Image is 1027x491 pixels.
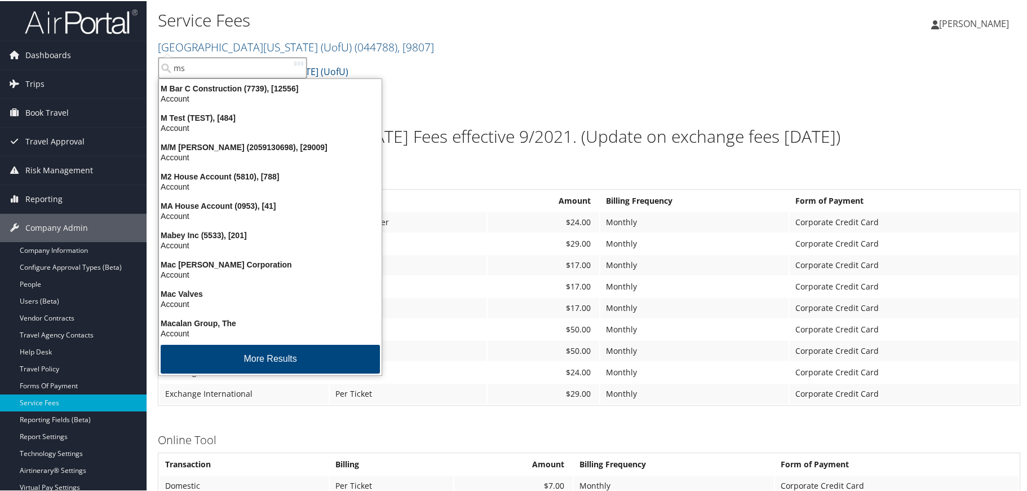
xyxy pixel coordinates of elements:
[158,124,1020,147] h1: [GEOGRAPHIC_DATA][US_STATE] Fees effective 9/2021. (Update on exchange fees [DATE])
[488,361,599,382] td: $24.00
[600,383,789,403] td: Monthly
[152,229,388,239] div: Mabey Inc (5533), [201]
[790,383,1019,403] td: Corporate Credit Card
[158,168,1020,183] h3: Full Service Agent
[330,383,486,403] td: Per Ticket
[488,297,599,317] td: $17.00
[790,254,1019,274] td: Corporate Credit Card
[158,431,1020,447] h3: Online Tool
[790,340,1019,360] td: Corporate Credit Card
[790,361,1019,382] td: Corporate Credit Card
[330,361,486,382] td: Per Ticket
[600,190,789,210] th: Billing Frequency
[25,40,71,68] span: Dashboards
[790,297,1019,317] td: Corporate Credit Card
[158,56,307,77] input: Search Accounts
[600,275,789,296] td: Monthly
[488,318,599,339] td: $50.00
[25,184,63,212] span: Reporting
[161,344,380,372] button: More Results
[488,190,599,210] th: Amount
[330,453,453,474] th: Billing
[152,200,388,210] div: MA House Account (0953), [41]
[160,383,329,403] td: Exchange International
[152,327,388,337] div: Account
[600,233,789,253] td: Monthly
[152,258,388,269] div: Mac [PERSON_NAME] Corporation
[397,38,434,54] span: , [ 9807 ]
[25,126,85,155] span: Travel Approval
[488,275,599,296] td: $17.00
[152,112,388,122] div: M Test (TEST), [484]
[790,318,1019,339] td: Corporate Credit Card
[152,317,388,327] div: Macalan Group, The
[152,93,388,103] div: Account
[152,181,388,191] div: Account
[931,6,1020,40] a: [PERSON_NAME]
[25,7,138,34] img: airportal-logo.png
[454,453,573,474] th: Amount
[355,38,397,54] span: ( 044788 )
[330,318,486,339] td: Per Ticket
[600,211,789,231] td: Monthly
[152,122,388,132] div: Account
[600,361,789,382] td: Monthly
[775,453,1019,474] th: Form of Payment
[25,155,93,183] span: Risk Management
[330,297,486,317] td: Per PNR
[160,453,329,474] th: Transaction
[488,383,599,403] td: $29.00
[600,318,789,339] td: Monthly
[330,340,486,360] td: Per Ticket
[330,254,486,274] td: Per PNR
[152,298,388,308] div: Account
[152,210,388,220] div: Account
[152,170,388,181] div: M2 House Account (5810), [788]
[158,7,733,31] h1: Service Fees
[25,213,88,241] span: Company Admin
[152,141,388,151] div: M/M [PERSON_NAME] (2059130698), [29009]
[152,239,388,249] div: Account
[488,211,599,231] td: $24.00
[600,297,789,317] td: Monthly
[939,16,1009,29] span: [PERSON_NAME]
[330,233,486,253] td: Per Ticket
[790,233,1019,253] td: Corporate Credit Card
[294,59,303,65] img: ajax-loader.gif
[158,38,434,54] a: [GEOGRAPHIC_DATA][US_STATE] (UofU)
[790,190,1019,210] th: Form of Payment
[488,233,599,253] td: $29.00
[600,340,789,360] td: Monthly
[790,211,1019,231] td: Corporate Credit Card
[574,453,774,474] th: Billing Frequency
[330,211,486,231] td: Per Passenger
[152,269,388,279] div: Account
[600,254,789,274] td: Monthly
[25,69,45,97] span: Trips
[152,288,388,298] div: Mac Valves
[330,190,486,210] th: Billing
[25,98,69,126] span: Book Travel
[790,275,1019,296] td: Corporate Credit Card
[152,82,388,93] div: M Bar C Construction (7739), [12556]
[330,275,486,296] td: Per PNR
[488,340,599,360] td: $50.00
[488,254,599,274] td: $17.00
[152,151,388,161] div: Account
